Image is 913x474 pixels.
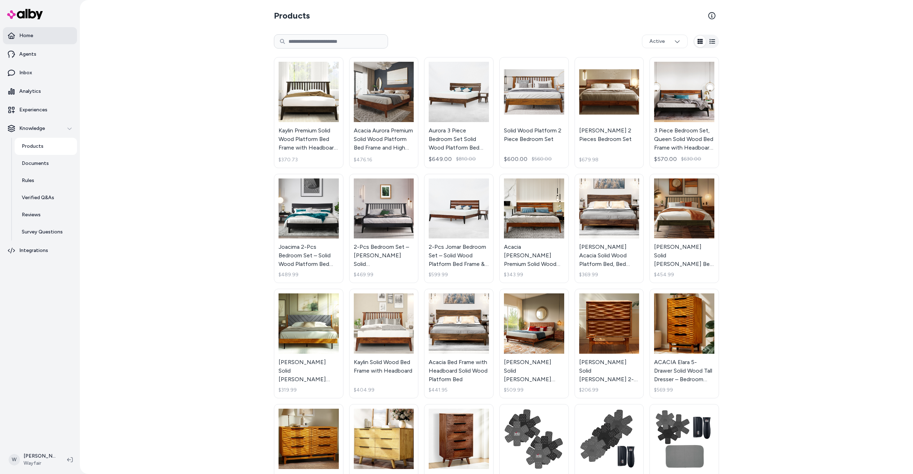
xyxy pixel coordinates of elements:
[15,155,77,172] a: Documents
[3,27,77,44] a: Home
[575,174,644,283] a: Antione Acacia Solid Wood Platform Bed, Bed Frame with Headboard, Farmhouse Bed Frame Style[PERSO...
[349,174,419,283] a: 2-Pcs Bedroom Set – Jildardo Solid Wood Platform Bed Frame & Matching Nightstand, Scandinavian Ru...
[22,160,49,167] p: Documents
[499,57,569,168] a: Solid Wood Platform 2 Piece Bedroom SetSolid Wood Platform 2 Piece Bedroom Set$600.00$560.00
[274,10,310,21] h2: Products
[19,32,33,39] p: Home
[649,289,719,398] a: ACACIA Elara 5-Drawer Solid Wood Tall Dresser – Bedroom Dresser With CNC Wave Detail – Mid-Centur...
[274,289,343,398] a: Felisha Solid Wood King Upholstered Bed Frame with Fabric Headboard, Contemporary Modern Upholste...
[19,125,45,132] p: Knowledge
[649,174,719,283] a: Kristoffer Solid Wood Bed Frame with Headboard[PERSON_NAME] Solid [PERSON_NAME] Bed Frame with He...
[24,460,56,467] span: Wayfair
[22,177,34,184] p: Rules
[575,289,644,398] a: Gerrell Elara Solid Wood 2-Drawer Nightstand with Sculpted Front – Mid-Century Modern Bedside Tab...
[24,453,56,460] p: [PERSON_NAME]
[7,9,43,19] img: alby Logo
[424,289,494,398] a: Acacia Bed Frame with Headboard Solid Wood Platform BedAcacia Bed Frame with Headboard Solid Wood...
[22,194,54,201] p: Verified Q&As
[349,289,419,398] a: Kaylin Solid Wood Bed Frame with HeadboardKaylin Solid Wood Bed Frame with Headboard$404.99
[3,83,77,100] a: Analytics
[22,228,63,236] p: Survey Questions
[424,174,494,283] a: 2-Pcs Jomar Bedroom Set – Solid Wood Platform Bed Frame & Matching Nightstand, Scandinavian Rusti...
[15,206,77,223] a: Reviews
[3,120,77,137] button: Knowledge
[499,174,569,283] a: Acacia Christoper Premium Solid Wood Bed Frame, Bed Frame with Headboard Included, Mid century Mo...
[4,448,61,471] button: W[PERSON_NAME]Wayfair
[22,143,44,150] p: Products
[499,289,569,398] a: Gerrell Elara Solid Wood Platform Bed Frame with Sculpted Spearhead Headboard – Mid-Century Moder...
[15,223,77,241] a: Survey Questions
[19,51,36,58] p: Agents
[424,57,494,168] a: Aurora 3 Piece Bedroom Set Solid Wood Platform Bed Frame with Headboard and NightstandAurora 3 Pi...
[19,88,41,95] p: Analytics
[15,138,77,155] a: Products
[3,46,77,63] a: Agents
[3,64,77,81] a: Inbox
[649,57,719,168] a: 3 Piece Bedroom Set, Queen Solid Wood Bed Frame with Headboard and 2 Nightstand, 800lbs Capacity3...
[349,57,419,168] a: Acacia Aurora Premium Solid Wood Platform Bed Frame and High Headboard, King Bed Frame with Headb...
[3,242,77,259] a: Integrations
[3,101,77,118] a: Experiences
[575,57,644,168] a: Emery 2 Pieces Bedroom Set[PERSON_NAME] 2 Pieces Bedroom Set$679.98
[19,106,47,114] p: Experiences
[19,69,32,76] p: Inbox
[15,189,77,206] a: Verified Q&As
[274,174,343,283] a: Joacima 2-Pcs Bedroom Set – Solid Wood Platform Bed Frame & Matching Nightstand, Mid-Century Mode...
[274,57,343,168] a: Kaylin Premium Solid Wood Platform Bed Frame with Headboard – 800 lb Capacity, No Box Spring Need...
[9,454,20,465] span: W
[642,35,688,48] button: Active
[15,172,77,189] a: Rules
[22,211,41,218] p: Reviews
[19,247,48,254] p: Integrations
